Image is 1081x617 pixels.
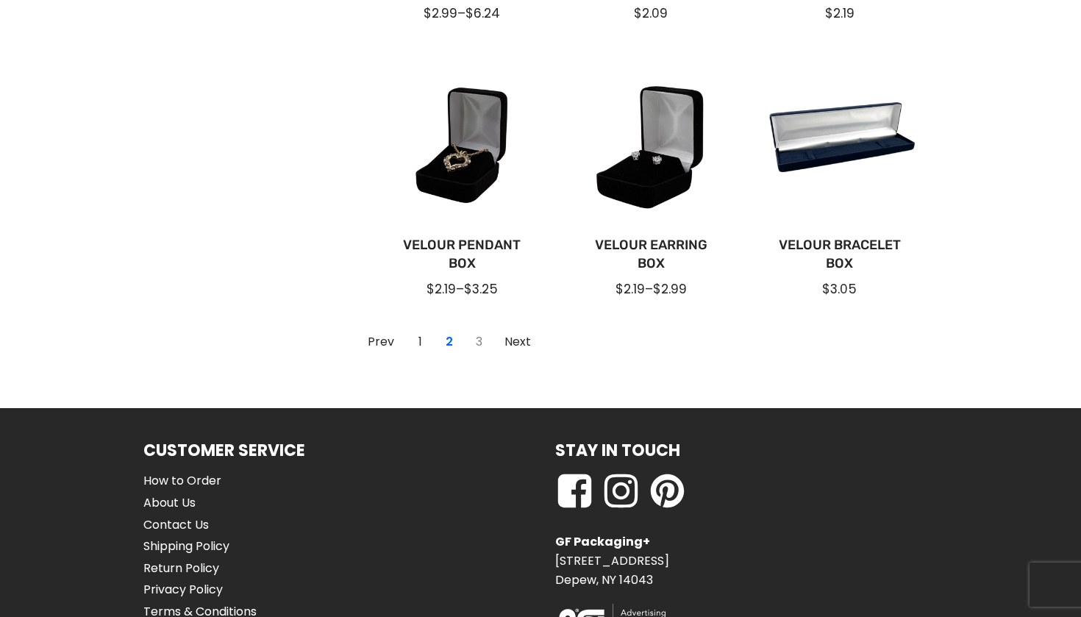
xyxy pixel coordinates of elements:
a: Return Policy [143,559,257,578]
a: Privacy Policy [143,580,257,599]
div: – [580,280,722,298]
a: Velour Bracelet Box [768,236,910,273]
div: – [391,280,533,298]
a: Contact Us [143,516,257,535]
a: Shipping Policy [143,537,257,556]
span: $2.99 [424,4,457,22]
a: Go to Page 1 [408,330,432,354]
a: Current Page, Page 2 [438,330,461,354]
span: $3.25 [464,280,498,298]
a: Go to Page 3 [496,330,539,354]
span: $6.24 [465,4,500,22]
div: $2.19 [768,4,910,22]
nav: Page navigation [357,327,542,357]
h1: Stay in Touch [555,438,680,463]
span: $2.19 [427,280,456,298]
div: $3.05 [768,280,910,298]
a: Go to Page 1 [360,330,402,354]
span: $2.99 [653,280,687,298]
span: $2.19 [616,280,645,298]
strong: GF Packaging+ [555,533,650,550]
div: – [391,4,533,22]
a: Velour Earring Box [580,236,722,273]
a: About Us [143,493,257,513]
a: How to Order [143,471,257,491]
h1: Customer Service [143,438,305,463]
p: [STREET_ADDRESS] Depew, NY 14043 [555,532,669,589]
a: Go to Page 3 [467,330,490,354]
div: $2.09 [580,4,722,22]
a: Velour Pendant Box [391,236,533,273]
